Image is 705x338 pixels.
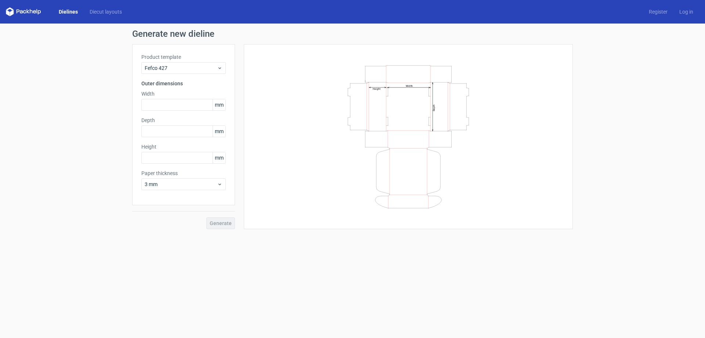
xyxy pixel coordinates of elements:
text: Width [406,84,413,87]
label: Height [141,143,226,150]
a: Register [643,8,673,15]
span: mm [213,126,225,137]
text: Depth [433,104,435,111]
a: Dielines [53,8,84,15]
a: Diecut layouts [84,8,128,15]
label: Width [141,90,226,97]
span: mm [213,99,225,110]
h3: Outer dimensions [141,80,226,87]
span: 3 mm [145,181,217,188]
span: mm [213,152,225,163]
label: Paper thickness [141,170,226,177]
span: Fefco 427 [145,64,217,72]
text: Height [373,87,380,90]
a: Log in [673,8,699,15]
h1: Generate new dieline [132,29,573,38]
label: Product template [141,53,226,61]
label: Depth [141,117,226,124]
